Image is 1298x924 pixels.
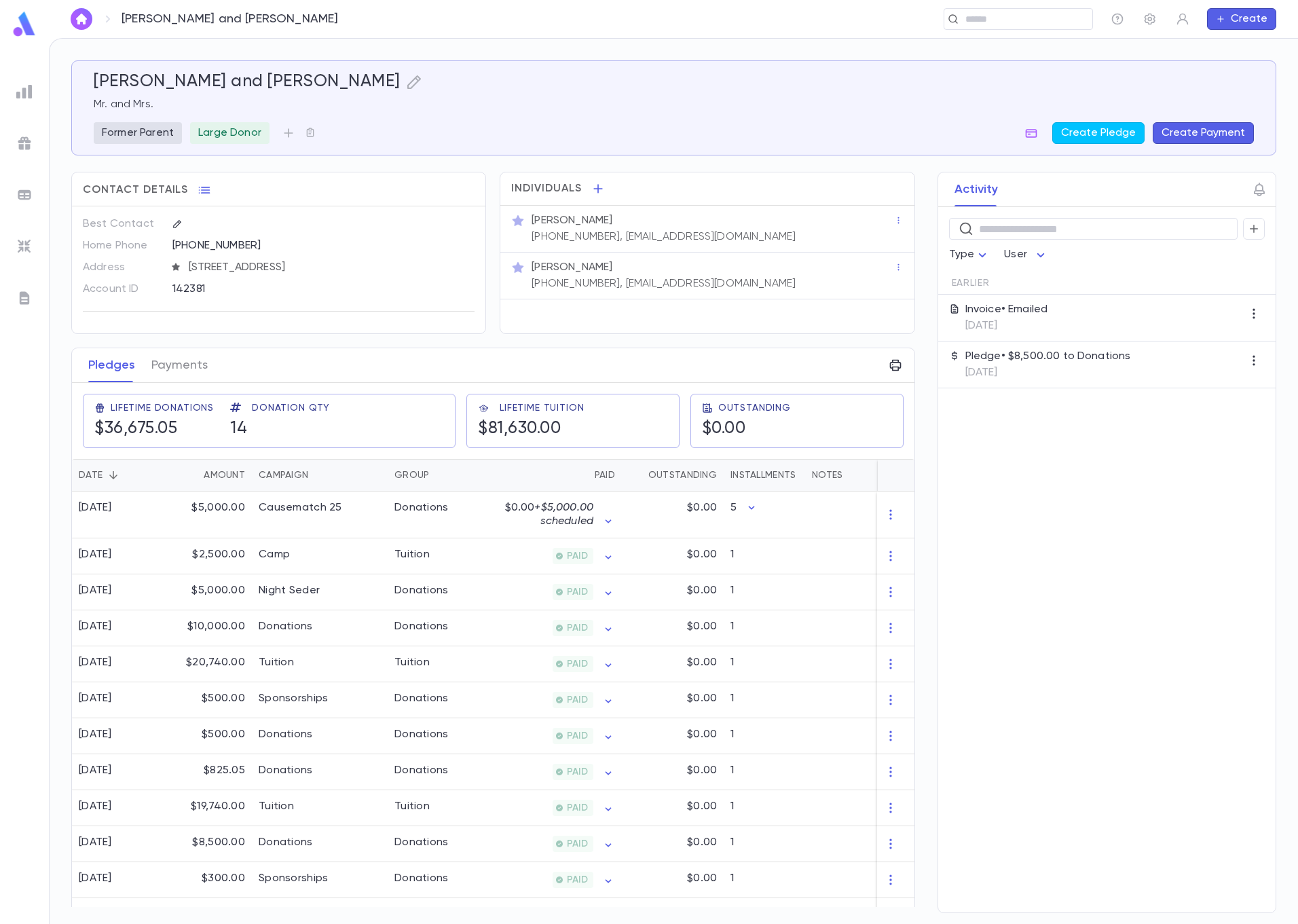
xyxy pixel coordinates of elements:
div: Donations [394,584,449,597]
span: Type [949,249,975,260]
h5: $36,675.05 [94,419,214,439]
div: Former Parent [94,122,182,144]
div: 1 [724,754,805,790]
p: Mr. and Mrs. [94,98,1254,111]
p: [PERSON_NAME] [532,214,612,227]
div: Tuition [394,548,430,561]
p: [PHONE_NUMBER], [EMAIL_ADDRESS][DOMAIN_NAME] [532,230,796,244]
div: Notes [812,459,842,492]
span: PAID [561,659,593,669]
div: [DATE] [79,501,112,515]
div: Amount [204,459,245,492]
div: Large Donor [190,122,270,144]
div: [DATE] [79,656,112,669]
div: Donations [394,764,449,777]
h5: $0.00 [702,419,791,439]
div: Installments [724,459,805,492]
h5: 14 [230,419,330,439]
div: 1 [724,826,805,862]
p: [DATE] [965,319,1048,333]
div: [DATE] [79,692,112,705]
div: [DATE] [79,548,112,561]
span: Outstanding [718,403,791,413]
h5: [PERSON_NAME] and [PERSON_NAME] [94,72,401,92]
p: $0.00 [687,656,717,669]
span: PAID [561,623,593,633]
div: [PHONE_NUMBER] [172,235,475,255]
span: PAID [561,551,593,561]
p: $0.00 [687,764,717,777]
div: $2,500.00 [164,538,252,574]
img: batches_grey.339ca447c9d9533ef1741baa751efc33.svg [16,187,33,203]
div: $500.00 [164,682,252,718]
div: [DATE] [79,584,112,597]
p: $0.00 [687,501,717,515]
div: Donations [259,620,313,633]
div: $10,000.00 [164,610,252,646]
div: Campaign [252,459,388,492]
button: Payments [151,348,208,382]
p: Address [83,257,161,278]
button: Sort [103,464,124,486]
div: 1 [724,682,805,718]
p: $0.00 [687,548,717,561]
img: reports_grey.c525e4749d1bce6a11f5fe2a8de1b229.svg [16,84,33,100]
p: 5 [730,501,737,515]
div: Donations [259,764,313,777]
div: $8,500.00 [164,826,252,862]
div: 1 [724,862,805,898]
div: $5,000.00 [164,574,252,610]
div: Installments [730,459,796,492]
p: $0.00 [687,836,717,849]
span: Donation Qty [252,403,330,413]
div: Outstanding [622,459,724,492]
div: $5,000.00 [164,492,252,538]
div: Sponsorships [259,692,328,705]
p: [PERSON_NAME] [532,261,612,274]
img: logo [11,11,38,37]
div: 1 [724,790,805,826]
p: Former Parent [102,126,174,140]
div: Group [394,459,429,492]
div: Sponsorships [259,872,328,885]
p: Pledge • $8,500.00 to Donations [965,350,1131,363]
div: Causematch 25 [259,501,342,515]
div: Donations [259,728,313,741]
div: Paid [595,459,615,492]
button: Activity [954,172,998,206]
div: Donations [394,872,449,885]
div: $500.00 [164,718,252,754]
p: Large Donor [198,126,261,140]
span: [STREET_ADDRESS] [183,261,476,274]
div: 1 [724,538,805,574]
span: PAID [561,695,593,705]
div: Campaign [259,459,308,492]
h5: $81,630.00 [478,419,584,439]
p: $0.00 [687,728,717,741]
span: PAID [561,731,593,741]
span: PAID [561,587,593,597]
button: Create Pledge [1052,122,1145,144]
span: Contact Details [83,183,188,197]
div: Night Seder [259,584,320,597]
div: Tuition [394,656,430,669]
img: imports_grey.530a8a0e642e233f2baf0ef88e8c9fcb.svg [16,238,33,255]
span: PAID [561,766,593,777]
span: User [1004,249,1027,260]
div: Donations [394,501,449,515]
span: PAID [561,802,593,813]
div: Notes [805,459,975,492]
span: Earlier [952,278,990,289]
span: + $5,000.00 scheduled [534,502,593,527]
p: Best Contact [83,213,161,235]
div: $19,740.00 [164,790,252,826]
span: PAID [561,838,593,849]
div: Donations [394,692,449,705]
span: PAID [561,874,593,885]
button: Create Payment [1153,122,1254,144]
div: [DATE] [79,836,112,849]
p: [DATE] [965,366,1131,380]
p: $0.00 [687,620,717,633]
div: [DATE] [79,872,112,885]
div: $20,740.00 [164,646,252,682]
